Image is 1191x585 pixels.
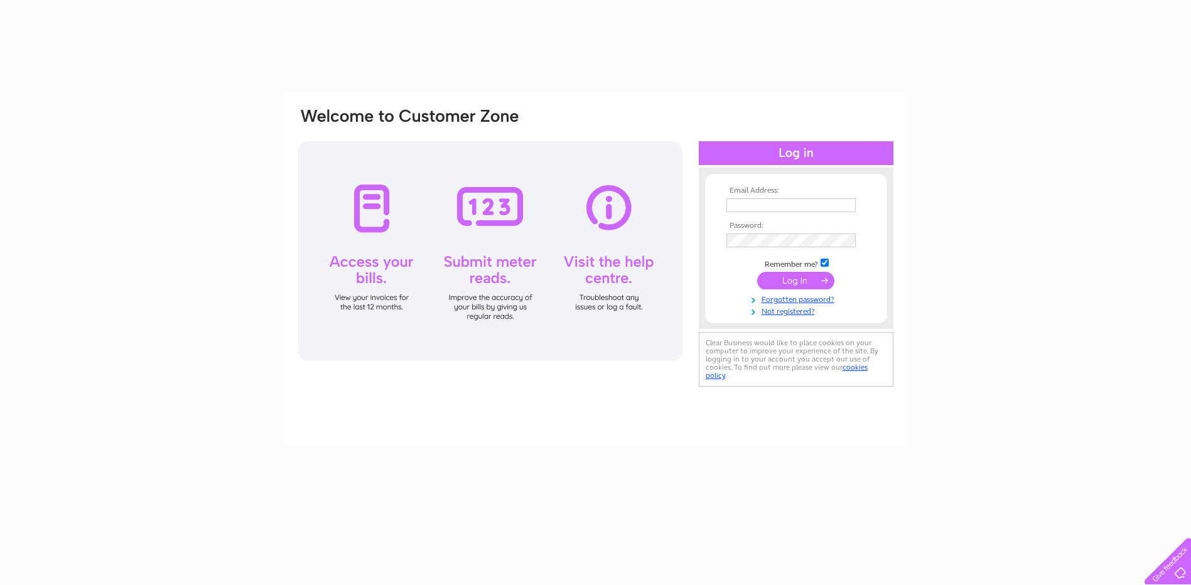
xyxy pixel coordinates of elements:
[723,222,869,230] th: Password:
[699,332,893,387] div: Clear Business would like to place cookies on your computer to improve your experience of the sit...
[726,292,869,304] a: Forgotten password?
[723,257,869,269] td: Remember me?
[757,272,834,289] input: Submit
[706,363,868,380] a: cookies policy
[723,186,869,195] th: Email Address:
[726,304,869,316] a: Not registered?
